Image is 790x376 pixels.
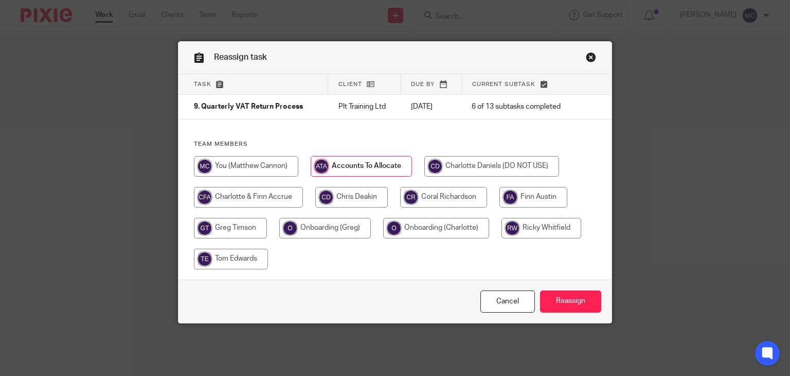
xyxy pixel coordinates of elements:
span: Due by [411,81,435,87]
h4: Team members [194,140,597,148]
span: Task [194,81,211,87]
p: [DATE] [411,101,452,112]
span: Client [338,81,362,87]
a: Close this dialog window [480,290,535,313]
a: Close this dialog window [586,52,596,66]
span: 9. Quarterly VAT Return Process [194,104,303,111]
span: Reassign task [214,53,267,61]
span: Current subtask [472,81,535,87]
p: Plt Training Ltd [338,101,390,112]
td: 6 of 13 subtasks completed [461,95,579,119]
input: Reassign [540,290,601,313]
